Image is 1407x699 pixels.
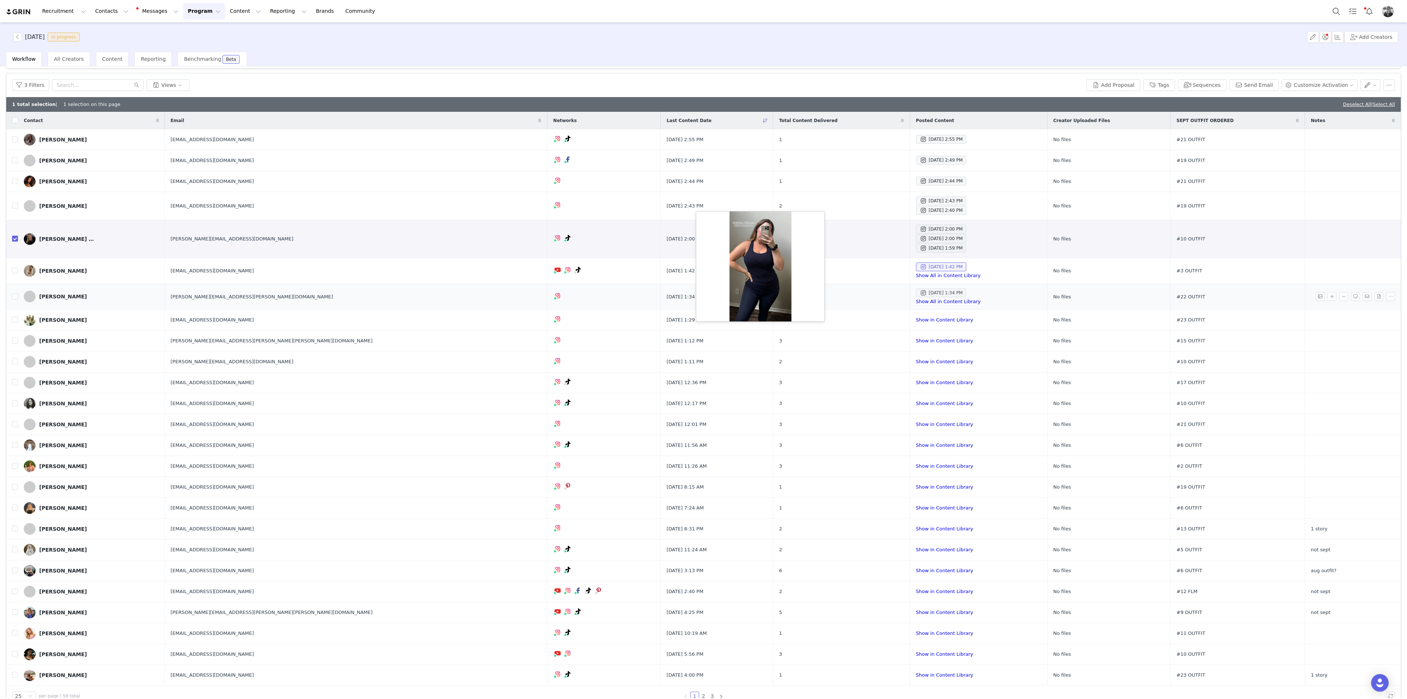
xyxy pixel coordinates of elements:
span: #12 FLM [1177,588,1198,595]
button: Customize Activation [1282,79,1358,91]
p: No files [1053,267,1164,275]
a: [PERSON_NAME] [24,314,159,326]
a: [PERSON_NAME] [24,502,159,514]
img: 32f9b309-2881-4a24-a9e3-9c99ba3aa04c.jpg [24,669,36,681]
img: instagram.svg [555,546,561,552]
span: Posted Content [916,117,954,124]
div: [PERSON_NAME] [39,568,87,574]
span: [DATE] 12:01 PM [666,421,706,428]
span: [PERSON_NAME][EMAIL_ADDRESS][PERSON_NAME][PERSON_NAME][DOMAIN_NAME] [171,337,373,345]
button: Reporting [266,3,311,19]
p: No files [1053,525,1164,533]
span: 1 [779,504,782,512]
span: [EMAIL_ADDRESS][DOMAIN_NAME] [171,504,254,512]
span: 1 [779,157,782,164]
div: [PERSON_NAME] [39,268,87,274]
span: #10 OUTFIT [1177,358,1205,365]
a: Show in Content Library [916,359,973,364]
span: #6 OUTFIT [1177,504,1202,512]
a: [PERSON_NAME] [24,398,159,409]
span: [EMAIL_ADDRESS][DOMAIN_NAME] [171,316,254,324]
button: Add Creators [1344,31,1398,43]
p: No files [1053,400,1164,407]
span: 2 [779,546,782,553]
a: Show in Content Library [916,380,973,385]
img: instagram.svg [555,379,561,385]
span: Total Content Delivered [779,117,838,124]
button: Contacts [91,3,133,19]
div: [DATE] 1:34 PM [920,288,963,297]
img: instagram.svg [555,671,561,677]
div: [DATE] 1:42 PM [920,262,963,271]
a: Show All in Content Library [916,273,981,278]
span: aug outfit? [1311,567,1337,574]
input: Search... [52,79,144,91]
span: Networks [553,117,577,124]
img: 9d5af495-2d0b-4f61-b1f8-839b3e1edbf9.jpg [24,265,36,277]
div: [PERSON_NAME] [39,484,87,490]
img: 71c924e4-14be-439a-9659-07bd98e2fbe9.jpg [24,628,36,639]
img: instagram.svg [555,400,561,405]
span: [DATE] 1:34 PM [666,293,703,301]
a: Show in Content Library [916,630,973,636]
p: No files [1053,358,1164,365]
i: icon: left [684,694,688,699]
img: instagram.svg [555,157,561,162]
div: [DATE] 2:44 PM [920,177,963,185]
img: instagram.svg [555,441,561,447]
img: instagram.svg [565,608,571,614]
img: 451be667-e951-4ee6-a91e-0f8f4ab802c3.jpg [24,233,36,245]
div: | 1 selection on this page [12,101,121,108]
p: No files [1053,504,1164,512]
span: [DATE] 4:25 PM [666,609,703,616]
div: [PERSON_NAME] [PERSON_NAME] [39,236,94,242]
span: Last Content Date [666,117,712,124]
p: No files [1053,316,1164,324]
span: 1 [779,136,782,143]
p: No files [1053,442,1164,449]
span: [EMAIL_ADDRESS][DOMAIN_NAME] [171,588,254,595]
a: [PERSON_NAME] [24,419,159,430]
span: 2 [779,358,782,365]
button: Sequences [1178,79,1226,91]
a: [PERSON_NAME] [24,523,159,535]
div: [PERSON_NAME] [39,137,87,143]
img: instagram.svg [555,337,561,343]
a: [PERSON_NAME] [24,586,159,597]
span: [PERSON_NAME][EMAIL_ADDRESS][DOMAIN_NAME] [171,358,293,365]
span: #19 OUTFIT [1177,202,1205,210]
div: [PERSON_NAME] [39,589,87,595]
div: [DATE] 2:55 PM [920,135,963,144]
div: [DATE] 2:00 PM [920,234,963,243]
a: Brands [311,3,340,19]
span: [DATE] 2:43 PM [666,202,703,210]
span: 1 [779,483,782,491]
img: d185ba46-f065-4fe2-a715-5e54d3fec7db.jpg [24,314,36,326]
a: Show All in Content Library [916,299,981,304]
img: instagram.svg [555,525,561,531]
div: [PERSON_NAME] [39,505,87,511]
span: [EMAIL_ADDRESS][DOMAIN_NAME] [171,400,254,407]
img: instagram.svg [555,316,561,322]
span: #19 OUTFIT [1177,157,1205,164]
p: No files [1053,483,1164,491]
img: instagram.svg [555,567,561,573]
a: [PERSON_NAME] [24,544,159,556]
button: Tags [1143,79,1175,91]
a: Show in Content Library [916,463,973,469]
span: [object Object] [13,33,82,41]
img: 29faeb6c-45f7-4259-9a2d-ec70de89c532.jpg [24,176,36,187]
span: not sept [1311,588,1331,595]
a: Show in Content Library [916,589,973,594]
span: Notes [1311,117,1325,124]
h3: [DATE] [25,33,45,41]
span: #19 OUTFIT [1177,483,1205,491]
span: #15 OUTFIT [1177,337,1205,345]
button: 3 Filters [12,79,49,91]
div: [DATE] 2:00 PM [920,225,963,233]
div: [PERSON_NAME] [39,158,87,163]
a: [PERSON_NAME] [PERSON_NAME] [24,233,159,245]
div: [PERSON_NAME] [39,294,87,299]
img: instagram.svg [555,462,561,468]
div: [PERSON_NAME] [39,630,87,636]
